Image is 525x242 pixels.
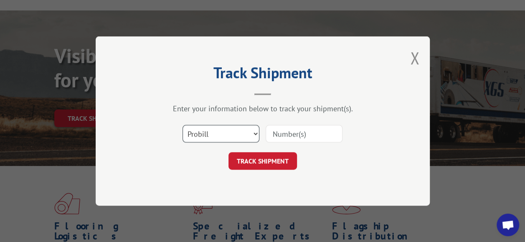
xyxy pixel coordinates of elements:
[266,125,342,143] input: Number(s)
[497,214,519,236] div: Open chat
[137,104,388,113] div: Enter your information below to track your shipment(s).
[228,152,297,170] button: TRACK SHIPMENT
[410,47,419,69] button: Close modal
[137,67,388,83] h2: Track Shipment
